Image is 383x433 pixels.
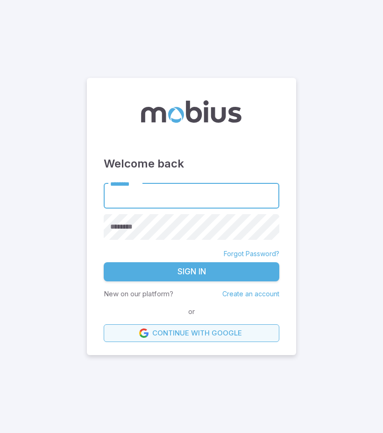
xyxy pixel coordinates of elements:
h3: Welcome back [104,155,279,172]
a: Continue with Google [104,324,279,342]
button: Sign In [104,262,279,282]
a: Create an account [222,290,279,298]
a: Forgot Password? [224,249,279,258]
span: or [186,307,197,317]
p: New on our platform? [104,289,173,299]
